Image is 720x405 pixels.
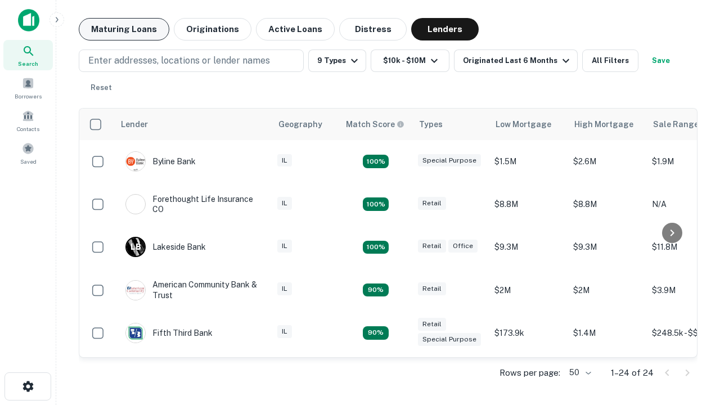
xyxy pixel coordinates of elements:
[83,76,119,99] button: Reset
[371,49,449,72] button: $10k - $10M
[15,92,42,101] span: Borrowers
[418,154,481,167] div: Special Purpose
[568,226,646,268] td: $9.3M
[174,18,251,40] button: Originations
[277,325,292,338] div: IL
[18,9,39,31] img: capitalize-icon.png
[20,157,37,166] span: Saved
[411,18,479,40] button: Lenders
[568,140,646,183] td: $2.6M
[79,49,304,72] button: Enter addresses, locations or lender names
[418,197,446,210] div: Retail
[418,333,481,346] div: Special Purpose
[125,237,206,257] div: Lakeside Bank
[568,109,646,140] th: High Mortgage
[3,138,53,168] a: Saved
[568,354,646,397] td: $268k
[463,54,573,67] div: Originated Last 6 Months
[256,18,335,40] button: Active Loans
[125,194,260,214] div: Forethought Life Insurance CO
[126,281,145,300] img: picture
[126,152,145,171] img: picture
[363,326,389,340] div: Matching Properties: 2, hasApolloMatch: undefined
[79,18,169,40] button: Maturing Loans
[278,118,322,131] div: Geography
[489,354,568,397] td: $268k
[419,118,443,131] div: Types
[568,268,646,311] td: $2M
[363,197,389,211] div: Matching Properties: 4, hasApolloMatch: undefined
[277,154,292,167] div: IL
[664,279,720,333] iframe: Chat Widget
[565,364,593,381] div: 50
[18,59,38,68] span: Search
[277,282,292,295] div: IL
[346,118,402,130] h6: Match Score
[121,118,148,131] div: Lender
[489,312,568,354] td: $173.9k
[126,323,145,343] img: picture
[489,268,568,311] td: $2M
[418,282,446,295] div: Retail
[499,366,560,380] p: Rows per page:
[308,49,366,72] button: 9 Types
[17,124,39,133] span: Contacts
[346,118,404,130] div: Capitalize uses an advanced AI algorithm to match your search with the best lender. The match sco...
[489,226,568,268] td: $9.3M
[277,240,292,253] div: IL
[3,40,53,70] a: Search
[412,109,489,140] th: Types
[489,183,568,226] td: $8.8M
[611,366,654,380] p: 1–24 of 24
[339,109,412,140] th: Capitalize uses an advanced AI algorithm to match your search with the best lender. The match sco...
[568,312,646,354] td: $1.4M
[448,240,478,253] div: Office
[3,73,53,103] a: Borrowers
[418,240,446,253] div: Retail
[363,283,389,297] div: Matching Properties: 2, hasApolloMatch: undefined
[582,49,638,72] button: All Filters
[418,318,446,331] div: Retail
[489,109,568,140] th: Low Mortgage
[126,195,145,214] img: picture
[574,118,633,131] div: High Mortgage
[114,109,272,140] th: Lender
[272,109,339,140] th: Geography
[88,54,270,67] p: Enter addresses, locations or lender names
[363,155,389,168] div: Matching Properties: 3, hasApolloMatch: undefined
[3,105,53,136] a: Contacts
[454,49,578,72] button: Originated Last 6 Months
[568,183,646,226] td: $8.8M
[125,151,196,172] div: Byline Bank
[653,118,699,131] div: Sale Range
[363,241,389,254] div: Matching Properties: 3, hasApolloMatch: undefined
[277,197,292,210] div: IL
[130,241,141,253] p: L B
[643,49,679,72] button: Save your search to get updates of matches that match your search criteria.
[125,280,260,300] div: American Community Bank & Trust
[125,323,213,343] div: Fifth Third Bank
[489,140,568,183] td: $1.5M
[496,118,551,131] div: Low Mortgage
[339,18,407,40] button: Distress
